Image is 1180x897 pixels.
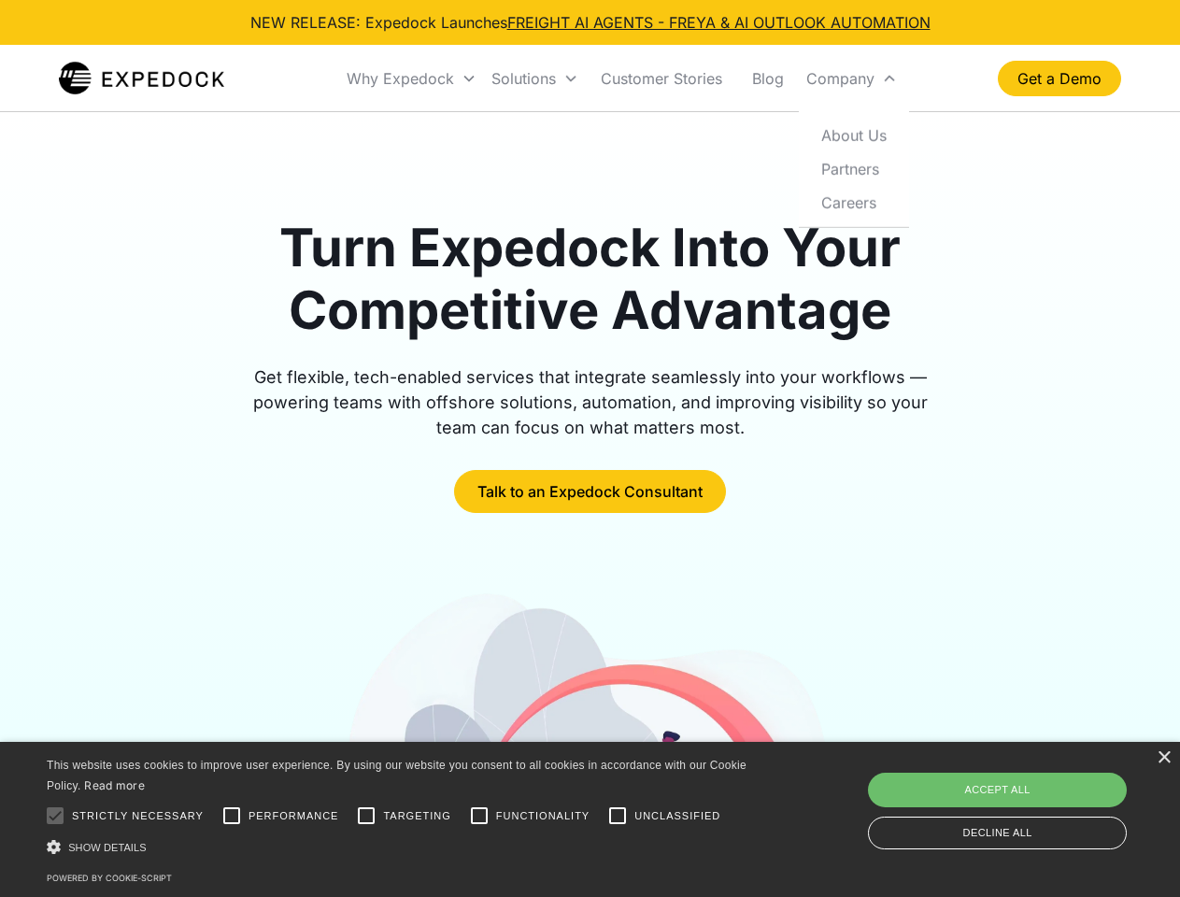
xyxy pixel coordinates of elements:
[72,808,204,824] span: Strictly necessary
[737,47,799,110] a: Blog
[59,60,224,97] img: Expedock Logo
[59,60,224,97] a: home
[454,470,726,513] a: Talk to an Expedock Consultant
[84,778,145,792] a: Read more
[586,47,737,110] a: Customer Stories
[799,110,909,227] nav: Company
[232,217,949,342] h1: Turn Expedock Into Your Competitive Advantage
[806,185,902,219] a: Careers
[484,47,586,110] div: Solutions
[869,695,1180,897] iframe: Chat Widget
[68,842,147,853] span: Show details
[47,837,753,857] div: Show details
[47,759,746,793] span: This website uses cookies to improve user experience. By using our website you consent to all coo...
[491,69,556,88] div: Solutions
[806,118,902,151] a: About Us
[232,364,949,440] div: Get flexible, tech-enabled services that integrate seamlessly into your workflows — powering team...
[799,47,904,110] div: Company
[806,151,902,185] a: Partners
[250,11,931,34] div: NEW RELEASE: Expedock Launches
[249,808,339,824] span: Performance
[806,69,874,88] div: Company
[507,13,931,32] a: FREIGHT AI AGENTS - FREYA & AI OUTLOOK AUTOMATION
[47,873,172,883] a: Powered by cookie-script
[634,808,720,824] span: Unclassified
[347,69,454,88] div: Why Expedock
[496,808,590,824] span: Functionality
[339,47,484,110] div: Why Expedock
[383,808,450,824] span: Targeting
[998,61,1121,96] a: Get a Demo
